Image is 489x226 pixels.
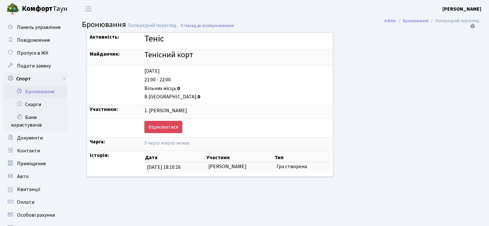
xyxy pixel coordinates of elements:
a: Особові рахунки [3,209,68,221]
h4: Тенісний корт [144,50,330,60]
strong: Активність: [90,33,119,41]
span: У черзі нікого немає [144,140,190,147]
span: Особові рахунки [17,212,55,219]
img: logo.png [6,3,19,15]
a: Бронювання [403,17,429,24]
a: Контакти [3,144,68,157]
a: Приміщення [3,157,68,170]
a: Назад до всіхБронювання [180,23,234,29]
a: Бронювання [3,85,68,98]
div: 21:00 - 22:00 [144,76,330,84]
div: Вільних місць: [144,85,330,92]
span: Пропуск в ЖК [17,50,49,57]
a: Спорт [3,72,68,85]
b: Комфорт [22,4,53,14]
a: Подати заявку [3,59,68,72]
a: Авто [3,170,68,183]
a: Оплати [3,196,68,209]
div: 1. [PERSON_NAME] [144,107,330,114]
li: Попередній перегляд [429,17,479,24]
a: Квитанції [3,183,68,196]
div: [DATE] [144,68,330,75]
th: Дата [144,153,205,162]
strong: Участники: [90,106,118,113]
span: Панель управління [17,24,60,31]
a: Повідомлення [3,34,68,47]
div: В [GEOGRAPHIC_DATA]: [144,93,330,101]
span: Приміщення [17,160,46,167]
a: Бани користувачів [3,111,68,131]
span: Контакти [17,147,40,154]
span: Подати заявку [17,62,51,69]
span: Квитанції [17,186,41,193]
a: Admin [384,17,396,24]
span: Попередній перегляд . [128,22,178,29]
strong: Історія: [90,152,109,159]
a: Відмовитися [144,121,182,133]
th: Тип [274,153,330,162]
th: Участник [206,153,274,162]
h3: Теніс [144,33,330,44]
a: [PERSON_NAME] [442,5,481,13]
span: Гра створена [276,163,307,170]
span: Бронювання [82,19,126,30]
span: Бронювання [210,23,234,29]
span: Авто [17,173,29,180]
td: [PERSON_NAME] [206,162,274,172]
a: Панель управління [3,21,68,34]
span: Таун [22,4,68,14]
span: Документи [17,134,43,141]
b: 0 [177,85,180,92]
a: Документи [3,131,68,144]
td: [DATE] 18:10:16 [144,162,205,172]
strong: Черга: [90,138,105,145]
strong: Майданчик: [90,50,120,58]
span: Оплати [17,199,34,206]
b: 0 [197,93,200,100]
span: Повідомлення [17,37,50,44]
nav: breadcrumb [375,14,489,28]
a: Пропуск в ЖК [3,47,68,59]
a: Скарги [3,98,68,111]
button: Переключити навігацію [80,4,96,14]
